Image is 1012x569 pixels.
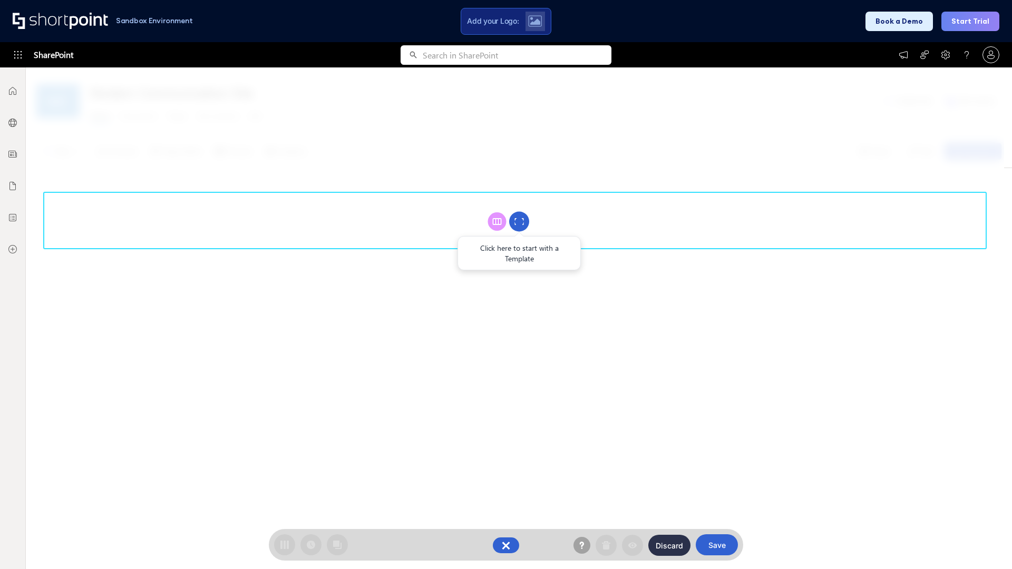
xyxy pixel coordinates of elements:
[34,42,73,67] span: SharePoint
[528,15,542,27] img: Upload logo
[696,534,738,555] button: Save
[423,45,611,65] input: Search in SharePoint
[467,16,519,26] span: Add your Logo:
[941,12,999,31] button: Start Trial
[959,518,1012,569] iframe: Chat Widget
[865,12,933,31] button: Book a Demo
[116,18,193,24] h1: Sandbox Environment
[648,535,690,556] button: Discard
